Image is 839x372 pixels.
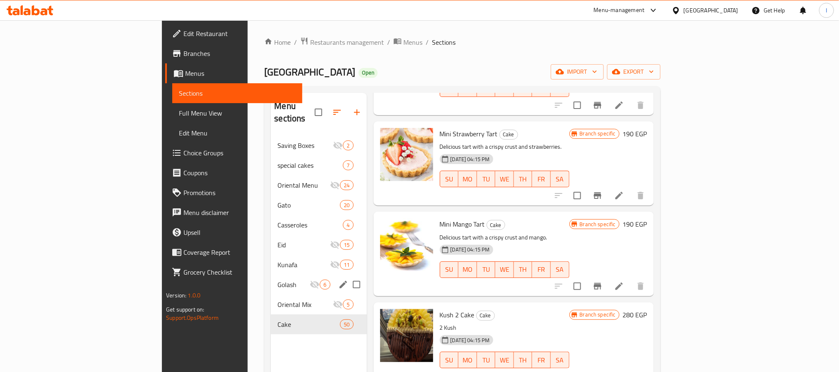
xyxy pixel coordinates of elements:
[444,354,456,366] span: SU
[333,300,343,309] svg: Inactive section
[403,37,422,47] span: Menus
[458,261,477,278] button: MO
[495,261,514,278] button: WE
[499,130,518,140] div: Cake
[554,173,566,185] span: SA
[487,220,505,230] span: Cake
[271,275,366,295] div: Golash6edit
[514,352,533,368] button: TH
[387,37,390,47] li: /
[330,180,340,190] svg: Inactive section
[277,140,333,150] div: Saving Boxes
[327,102,347,122] span: Sort sections
[166,304,204,315] span: Get support on:
[277,160,343,170] div: special cakes
[330,260,340,270] svg: Inactive section
[440,171,459,187] button: SU
[343,160,353,170] div: items
[165,203,302,222] a: Menu disclaimer
[623,309,647,321] h6: 280 EGP
[588,186,608,205] button: Branch-specific-item
[166,290,186,301] span: Version:
[264,37,660,48] nav: breadcrumb
[462,354,474,366] span: MO
[330,240,340,250] svg: Inactive section
[631,276,651,296] button: delete
[277,200,340,210] span: Gato
[340,319,353,329] div: items
[462,263,474,275] span: MO
[271,314,366,334] div: Cake50
[340,240,353,250] div: items
[183,168,295,178] span: Coupons
[514,171,533,187] button: TH
[447,155,493,163] span: [DATE] 04:15 PM
[165,262,302,282] a: Grocery Checklist
[447,336,493,344] span: [DATE] 04:15 PM
[185,68,295,78] span: Menus
[499,263,511,275] span: WE
[165,222,302,242] a: Upsell
[535,173,547,185] span: FR
[183,227,295,237] span: Upsell
[165,143,302,163] a: Choice Groups
[277,280,310,290] div: Golash
[614,100,624,110] a: Edit menu item
[440,352,459,368] button: SU
[576,220,619,228] span: Branch specific
[183,267,295,277] span: Grocery Checklist
[347,102,367,122] button: Add section
[333,140,343,150] svg: Inactive section
[343,220,353,230] div: items
[337,278,350,291] button: edit
[623,218,647,230] h6: 190 EGP
[517,263,529,275] span: TH
[271,135,366,155] div: Saving Boxes2
[271,175,366,195] div: Oriental Menu24
[165,24,302,43] a: Edit Restaurant
[165,63,302,83] a: Menus
[340,241,353,249] span: 15
[172,123,302,143] a: Edit Menu
[499,354,511,366] span: WE
[340,200,353,210] div: items
[380,309,433,362] img: Kush 2 Cake
[495,352,514,368] button: WE
[310,37,384,47] span: Restaurants management
[183,29,295,39] span: Edit Restaurant
[432,37,456,47] span: Sections
[165,242,302,262] a: Coverage Report
[477,311,494,320] span: Cake
[340,321,353,329] span: 50
[514,261,533,278] button: TH
[440,323,569,333] p: 2 Kush
[440,128,498,140] span: Mini Strawberry Tart
[172,103,302,123] a: Full Menu View
[271,255,366,275] div: Kunafa11
[271,235,366,255] div: Eid15
[462,173,474,185] span: MO
[380,218,433,271] img: Mini Mango Tart
[440,261,459,278] button: SU
[551,261,569,278] button: SA
[310,104,327,121] span: Select all sections
[576,311,619,319] span: Branch specific
[554,354,566,366] span: SA
[343,142,353,150] span: 2
[271,195,366,215] div: Gato20
[444,173,456,185] span: SU
[179,108,295,118] span: Full Menu View
[440,142,569,152] p: Delicious tart with a crispy crust and strawberries.
[277,319,340,329] span: Cake
[277,260,330,270] span: Kunafa
[631,186,651,205] button: delete
[458,171,477,187] button: MO
[343,301,353,309] span: 5
[277,180,330,190] div: Oriental Menu
[684,6,738,15] div: [GEOGRAPHIC_DATA]
[277,220,343,230] span: Casseroles
[614,281,624,291] a: Edit menu item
